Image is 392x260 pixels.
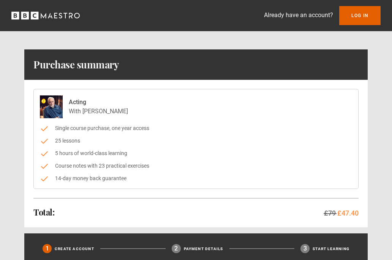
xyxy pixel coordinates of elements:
h1: Purchase summary [33,59,119,71]
p: Already have an account? [264,11,333,20]
li: 5 hours of world-class learning [40,149,352,157]
p: Acting [69,98,128,107]
h2: Total: [33,208,54,217]
li: 25 lessons [40,137,352,145]
p: With [PERSON_NAME] [69,107,128,116]
div: 2 [172,244,181,253]
div: 3 [300,244,310,253]
span: £79 [324,209,336,217]
svg: BBC Maestro [11,10,80,21]
span: £47.40 [337,209,359,217]
li: 14-day money back guarantee [40,174,352,182]
a: Log In [339,6,381,25]
li: Course notes with 23 practical exercises [40,162,352,170]
p: Payment details [184,246,223,252]
p: Create Account [55,246,94,252]
li: Single course purchase, one year access [40,124,352,132]
p: Start learning [313,246,349,252]
div: 1 [43,244,52,253]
